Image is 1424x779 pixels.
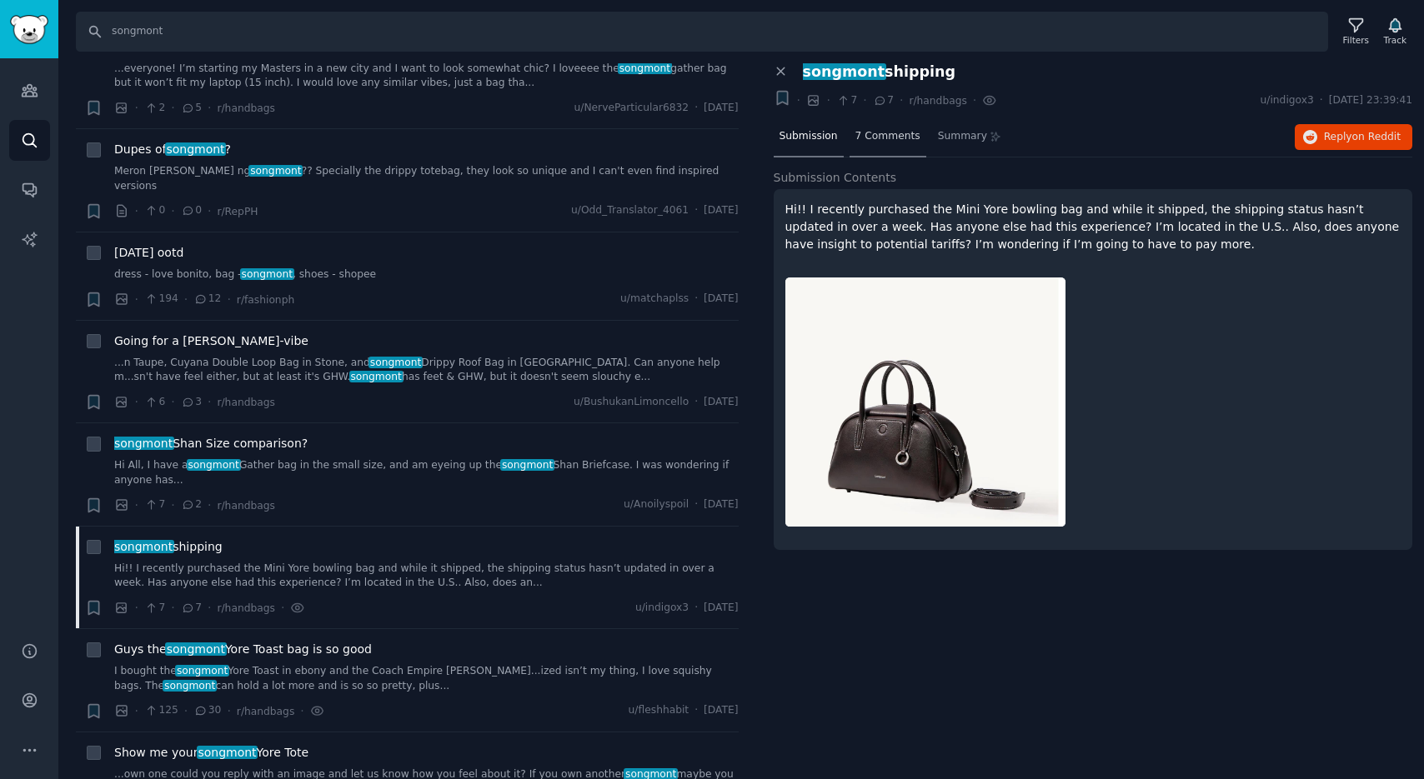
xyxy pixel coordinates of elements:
span: u/indigox3 [1261,93,1314,108]
span: · [208,393,211,411]
span: 7 [181,601,202,616]
span: 7 [144,601,165,616]
span: [DATE] [704,703,738,718]
span: · [797,92,800,109]
a: Show me yoursongmontYore Tote [114,744,308,762]
span: 7 [144,497,165,512]
span: · [208,599,211,617]
span: · [184,291,188,308]
span: · [281,599,284,617]
span: r/handbags [217,102,274,114]
span: u/NerveParticular6832 [574,101,689,116]
span: · [1320,93,1323,108]
div: Filters [1343,34,1369,46]
span: 0 [181,203,202,218]
span: · [694,395,698,410]
span: u/matchaplss [620,292,689,307]
span: songmont [240,268,294,280]
span: r/RepPH [217,206,258,217]
span: 2 [144,101,165,116]
span: 7 [873,93,894,108]
span: [DATE] [704,395,738,410]
span: on Reddit [1352,131,1401,142]
a: [DATE] ootd [114,244,183,262]
span: 0 [144,203,165,218]
span: · [135,99,138,117]
span: [DATE] 23:39:41 [1329,93,1412,108]
span: songmont [113,540,174,553]
span: songmont [165,142,227,156]
span: songmont [500,459,554,471]
span: r/handbags [217,500,274,512]
span: 30 [193,703,221,718]
span: songmont [175,665,229,677]
span: · [208,99,211,117]
span: · [135,702,138,720]
img: GummySearch logo [10,15,48,44]
img: Songmont shipping [785,277,1065,527]
span: shipping [803,63,955,81]
span: · [135,202,138,220]
span: songmont [197,746,258,759]
a: I bought thesongmontYore Toast in ebony and the Coach Empire [PERSON_NAME]...ized isn’t my thing,... [114,664,739,693]
span: 194 [144,292,178,307]
span: songmont [163,680,217,692]
span: · [135,291,138,308]
span: u/indigox3 [635,601,689,616]
span: · [135,393,138,411]
span: u/Odd_Translator_4061 [571,203,689,218]
span: 7 [836,93,857,108]
span: · [694,203,698,218]
span: Guys the Yore Toast bag is so good [114,641,372,658]
a: ...n Taupe, Cuyana Double Loop Bag in Stone, andsongmontDrippy Roof Bag in [GEOGRAPHIC_DATA]. Can... [114,356,739,385]
span: · [694,101,698,116]
a: songmontShan Size comparison? [114,435,308,452]
span: songmont [113,437,174,450]
span: songmont [248,165,303,177]
a: Hi All, I have asongmontGather bag in the small size, and am eyeing up thesongmontShan Briefcase.... [114,458,739,487]
span: · [826,92,830,109]
a: dress - love bonito, bag -songmont, shoes - shopee [114,267,739,282]
span: r/handbags [217,602,274,614]
span: Dupes of ? [114,141,231,158]
span: · [694,703,698,718]
span: Summary [938,129,987,144]
span: · [694,292,698,307]
span: r/handbags [237,706,294,717]
span: · [694,497,698,512]
button: Track [1378,14,1412,49]
span: r/handbags [909,95,966,107]
span: · [171,599,174,617]
span: · [208,497,211,514]
span: · [227,291,230,308]
span: r/fashionph [237,294,294,306]
a: Meron [PERSON_NAME] ngsongmont?? Specially the drippy totebag, they look so unique and I can't ev... [114,164,739,193]
a: Dupes ofsongmont? [114,141,231,158]
span: · [900,92,903,109]
span: · [300,702,303,720]
p: Hi!! I recently purchased the Mini Yore bowling bag and while it shipped, the shipping status has... [785,201,1401,253]
a: songmontshipping [114,538,223,556]
span: 12 [193,292,221,307]
span: · [208,202,211,220]
span: r/handbags [217,397,274,408]
span: u/Anoilyspoil [624,497,689,512]
span: u/fleshhabit [629,703,689,718]
span: songmont [369,357,423,368]
span: 2 [181,497,202,512]
span: Reply [1324,130,1401,145]
span: u/BushukanLimoncello [574,395,689,410]
input: Search Keyword [76,12,1328,52]
span: [DATE] [704,203,738,218]
span: songmont [187,459,241,471]
a: Going for a [PERSON_NAME]-vibe [114,332,308,350]
span: · [171,99,174,117]
span: 5 [181,101,202,116]
span: · [171,202,174,220]
span: [DATE] [704,497,738,512]
button: Replyon Reddit [1295,124,1412,151]
a: ...everyone! I’m starting my Masters in a new city and I want to look somewhat chic? I loveeee th... [114,62,739,91]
